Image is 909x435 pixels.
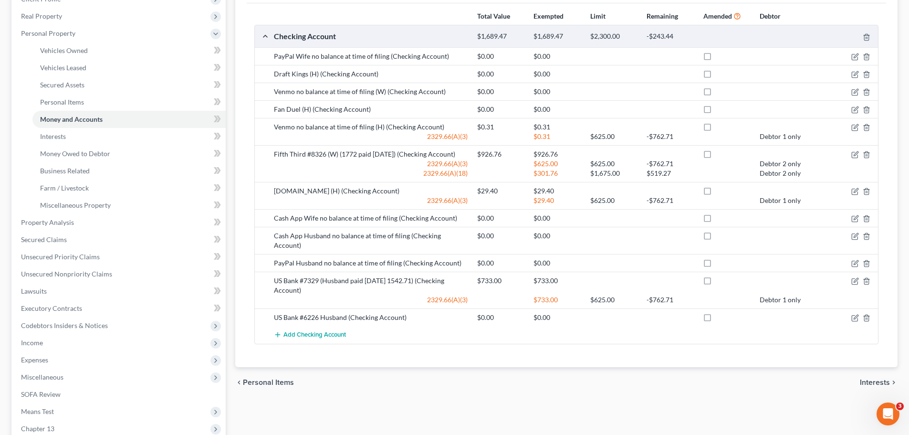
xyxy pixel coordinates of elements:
a: Secured Assets [32,76,226,94]
a: Secured Claims [13,231,226,248]
div: PayPal Husband no balance at time of filing (Checking Account) [269,258,472,268]
div: -$762.71 [642,159,698,169]
div: $29.40 [529,186,585,196]
span: Chapter 13 [21,424,54,433]
div: $1,675.00 [585,169,642,178]
div: Venmo no balance at time of filing (H) (Checking Account) [269,122,472,132]
div: $0.00 [472,52,529,61]
div: -$243.44 [642,32,698,41]
div: Venmo no balance at time of filing (W) (Checking Account) [269,87,472,96]
span: Real Property [21,12,62,20]
iframe: Intercom live chat [877,403,899,425]
strong: Amended [703,12,732,20]
div: $0.00 [529,87,585,96]
div: -$762.71 [642,132,698,141]
div: Checking Account [269,31,472,41]
div: $301.76 [529,169,585,178]
a: Lawsuits [13,283,226,300]
div: Fan Duel (H) (Checking Account) [269,105,472,114]
div: $625.00 [585,159,642,169]
button: Add Checking Account [274,326,346,344]
div: $1,689.47 [529,32,585,41]
i: chevron_left [235,379,243,386]
div: $1,689.47 [472,32,529,41]
div: Debtor 2 only [755,159,811,169]
div: $625.00 [585,196,642,205]
div: $0.00 [529,213,585,223]
strong: Exempted [533,12,564,20]
a: Vehicles Leased [32,59,226,76]
div: $733.00 [529,276,585,286]
span: Interests [860,379,890,386]
div: $0.00 [529,105,585,114]
span: Miscellaneous [21,373,63,381]
strong: Limit [590,12,606,20]
div: $2,300.00 [585,32,642,41]
div: US Bank #7329 (Husband paid [DATE] 1542.71) (Checking Account) [269,276,472,295]
span: Expenses [21,356,48,364]
div: $29.40 [529,196,585,205]
div: $0.31 [529,122,585,132]
div: $0.31 [529,132,585,141]
a: Unsecured Priority Claims [13,248,226,265]
strong: Total Value [477,12,510,20]
div: Cash App Husband no balance at time of filing (Checking Account) [269,231,472,250]
div: $0.00 [529,258,585,268]
div: 2329.66(A)(3) [269,295,472,305]
div: -$762.71 [642,196,698,205]
div: Debtor 1 only [755,295,811,305]
div: $0.00 [472,105,529,114]
span: Personal Items [40,98,84,106]
a: Money Owed to Debtor [32,145,226,162]
div: $0.00 [472,69,529,79]
span: Income [21,339,43,347]
span: Unsecured Nonpriority Claims [21,270,112,278]
span: Add Checking Account [283,331,346,339]
div: $0.00 [472,87,529,96]
span: Codebtors Insiders & Notices [21,321,108,329]
div: Debtor 1 only [755,132,811,141]
div: Cash App Wife no balance at time of filing (Checking Account) [269,213,472,223]
div: Fifth Third #8326 (W) (1772 paid [DATE]) (Checking Account) [269,149,472,159]
div: $0.00 [529,69,585,79]
div: $0.00 [472,258,529,268]
span: Business Related [40,167,90,175]
div: $625.00 [585,132,642,141]
div: $0.00 [529,231,585,241]
a: Miscellaneous Property [32,197,226,214]
a: Vehicles Owned [32,42,226,59]
span: Secured Claims [21,235,67,244]
div: 2329.66(A)(3) [269,196,472,205]
span: SOFA Review [21,390,61,398]
a: Farm / Livestock [32,180,226,197]
span: Miscellaneous Property [40,201,111,209]
div: $0.31 [472,122,529,132]
div: $0.00 [529,52,585,61]
div: -$762.71 [642,295,698,305]
a: SOFA Review [13,386,226,403]
strong: Debtor [760,12,781,20]
div: $733.00 [472,276,529,286]
div: 2329.66(A)(3) [269,159,472,169]
div: $733.00 [529,295,585,305]
div: 2329.66(A)(3) [269,132,472,141]
div: $625.00 [529,159,585,169]
a: Property Analysis [13,214,226,231]
div: Debtor 2 only [755,169,811,178]
div: $926.76 [529,149,585,159]
div: $519.27 [642,169,698,178]
span: Personal Items [243,379,294,386]
span: Vehicles Leased [40,64,86,72]
div: [DOMAIN_NAME] (H) (Checking Account) [269,186,472,196]
span: Interests [40,132,66,140]
span: Money Owed to Debtor [40,149,110,158]
span: 3 [896,403,904,410]
span: Executory Contracts [21,304,82,312]
div: $0.00 [472,231,529,241]
span: Money and Accounts [40,115,103,123]
div: US Bank #6226 Husband (Checking Account) [269,313,472,322]
div: $926.76 [472,149,529,159]
div: $625.00 [585,295,642,305]
div: Draft Kings (H) (Checking Account) [269,69,472,79]
div: 2329.66(A)(18) [269,169,472,178]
